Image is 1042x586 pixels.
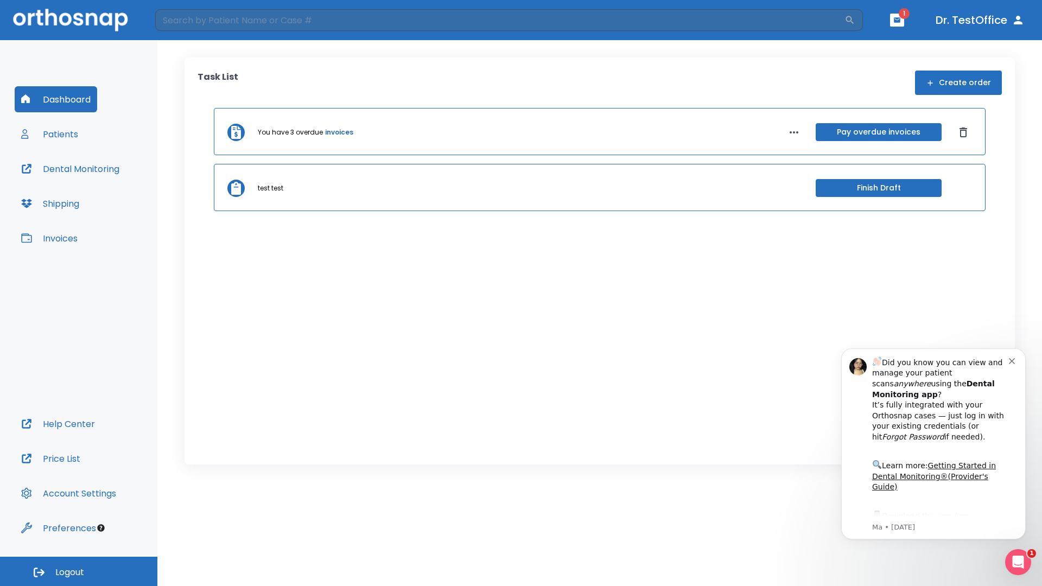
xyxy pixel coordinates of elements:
[325,128,353,137] a: invoices
[15,86,97,112] button: Dashboard
[1005,549,1031,575] iframe: Intercom live chat
[47,190,184,200] p: Message from Ma, sent 2w ago
[816,179,942,197] button: Finish Draft
[15,411,101,437] button: Help Center
[15,445,87,472] button: Price List
[96,523,106,533] div: Tooltip anchor
[258,183,283,193] p: test test
[15,225,84,251] button: Invoices
[55,566,84,578] span: Logout
[15,190,86,216] button: Shipping
[825,332,1042,557] iframe: Intercom notifications message
[915,71,1002,95] button: Create order
[1027,549,1036,558] span: 1
[155,9,844,31] input: Search by Patient Name or Case #
[899,8,910,19] span: 1
[15,480,123,506] button: Account Settings
[816,123,942,141] button: Pay overdue invoices
[15,156,126,182] button: Dental Monitoring
[198,71,238,95] p: Task List
[15,121,85,147] button: Patients
[258,128,323,137] p: You have 3 overdue
[47,177,184,232] div: Download the app: | ​ Let us know if you need help getting started!
[13,9,128,31] img: Orthosnap
[15,515,103,541] button: Preferences
[184,23,193,32] button: Dismiss notification
[955,124,972,141] button: Dismiss
[47,180,144,199] a: App Store
[931,10,1029,30] button: Dr. TestOffice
